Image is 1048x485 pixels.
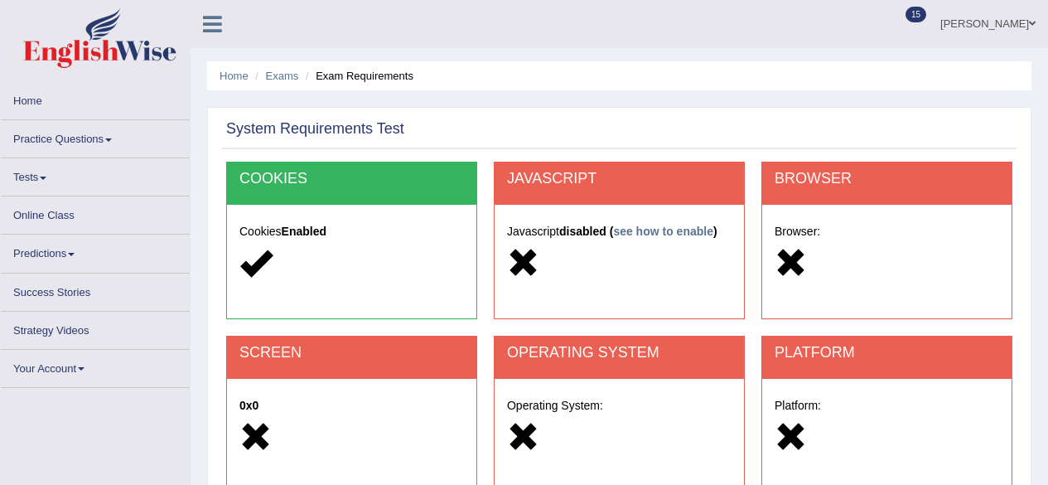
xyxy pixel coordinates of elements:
a: Your Account [1,350,190,382]
a: Strategy Videos [1,312,190,344]
a: Online Class [1,196,190,229]
a: see how to enable [613,225,713,238]
span: 15 [906,7,926,22]
strong: Enabled [282,225,326,238]
h2: JAVASCRIPT [507,171,732,187]
h5: Platform: [775,400,999,412]
h5: Browser: [775,226,999,238]
a: Home [220,70,249,82]
a: Success Stories [1,274,190,306]
strong: disabled ( ) [559,225,717,238]
h2: COOKIES [239,171,464,187]
a: Exams [266,70,299,82]
a: Tests [1,158,190,191]
a: Home [1,82,190,114]
h2: System Requirements Test [226,121,404,138]
h2: SCREEN [239,345,464,361]
h2: PLATFORM [775,345,999,361]
a: Predictions [1,235,190,267]
li: Exam Requirements [302,68,413,84]
strong: 0x0 [239,399,258,412]
a: Practice Questions [1,120,190,153]
h2: BROWSER [775,171,999,187]
h2: OPERATING SYSTEM [507,345,732,361]
h5: Operating System: [507,400,732,412]
h5: Cookies [239,226,464,238]
h5: Javascript [507,226,732,238]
